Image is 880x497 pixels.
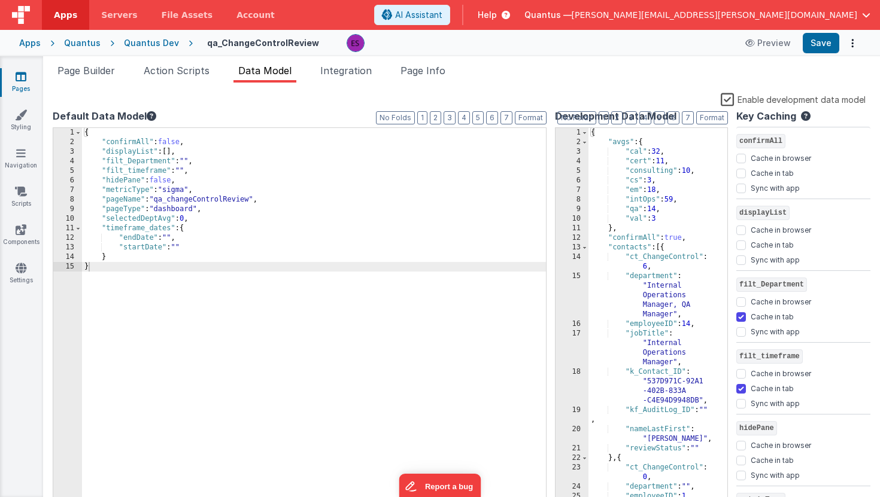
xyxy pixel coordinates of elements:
label: Cache in tab [751,382,794,394]
button: 1 [417,111,427,124]
div: 15 [53,262,82,272]
label: Cache in browser [751,367,811,379]
span: Data Model [238,65,292,77]
button: 5 [654,111,665,124]
div: 9 [53,205,82,214]
div: 5 [53,166,82,176]
div: 13 [53,243,82,252]
button: Save [803,33,839,53]
span: displayList [736,206,790,220]
label: Cache in tab [751,453,794,465]
div: 24 [556,482,588,492]
span: File Assets [162,9,213,21]
label: Cache in tab [751,238,794,250]
button: 6 [667,111,679,124]
label: Cache in browser [751,438,811,450]
div: 16 [556,319,588,329]
button: 7 [500,111,512,124]
button: 2 [611,111,623,124]
div: 4 [53,157,82,166]
button: Default Data Model [53,109,156,123]
label: Sync with app [751,325,800,337]
label: Sync with app [751,253,800,265]
div: 14 [556,252,588,272]
div: 8 [556,195,588,205]
span: filt_Department [736,278,807,292]
div: 9 [556,205,588,214]
label: Cache in browser [751,295,811,307]
div: 1 [556,128,588,138]
button: 4 [458,111,470,124]
span: hidePane [736,421,777,435]
span: Help [478,9,497,21]
div: 22 [556,453,588,463]
img: 2445f8d87038429357ee99e9bdfcd63a [347,35,364,51]
label: Sync with app [751,397,800,408]
div: 12 [556,233,588,243]
div: 21 [556,444,588,453]
div: 11 [556,224,588,233]
span: filt_timeframe [736,349,803,364]
span: [PERSON_NAME][EMAIL_ADDRESS][PERSON_NAME][DOMAIN_NAME] [572,9,857,21]
label: Cache in tab [751,166,794,178]
button: 3 [444,111,456,124]
h4: Key Caching [736,111,796,122]
div: 3 [556,147,588,157]
div: 3 [53,147,82,157]
div: 13 [556,243,588,252]
button: Format [696,111,728,124]
div: 20 [556,425,588,444]
span: confirmAll [736,134,785,148]
div: 10 [53,214,82,224]
label: Cache in browser [751,223,811,235]
div: 6 [556,176,588,185]
div: 5 [556,166,588,176]
div: Quantus [64,37,101,49]
span: Action Scripts [144,65,210,77]
button: 6 [486,111,498,124]
button: 7 [682,111,694,124]
span: Integration [320,65,372,77]
div: 14 [53,252,82,262]
label: Enable development data model [721,92,866,106]
button: 5 [472,111,484,124]
span: Quantus — [524,9,572,21]
span: Development Data Model [555,109,676,123]
button: 2 [430,111,441,124]
div: 6 [53,176,82,185]
button: 1 [599,111,609,124]
button: Options [844,35,861,51]
h4: qa_ChangeControlReview [207,38,319,47]
button: AI Assistant [374,5,450,25]
div: 2 [53,138,82,147]
div: 10 [556,214,588,224]
span: Page Info [400,65,445,77]
div: 12 [53,233,82,243]
button: No Folds [376,111,415,124]
div: 19 [556,405,588,425]
button: Format [515,111,547,124]
span: Apps [54,9,77,21]
div: 7 [53,185,82,195]
button: Preview [738,33,798,53]
button: Quantus — [PERSON_NAME][EMAIL_ADDRESS][PERSON_NAME][DOMAIN_NAME] [524,9,870,21]
div: 15 [556,272,588,319]
div: 17 [556,329,588,367]
button: 4 [639,111,651,124]
div: Quantus Dev [124,37,179,49]
div: 4 [556,157,588,166]
span: Servers [101,9,137,21]
div: 11 [53,224,82,233]
div: 2 [556,138,588,147]
label: Cache in tab [751,310,794,322]
button: No Folds [557,111,596,124]
div: Apps [19,37,41,49]
label: Sync with app [751,468,800,480]
button: 3 [625,111,637,124]
div: 7 [556,185,588,195]
label: Cache in browser [751,151,811,163]
div: 23 [556,463,588,482]
div: 18 [556,367,588,405]
label: Sync with app [751,181,800,193]
div: 8 [53,195,82,205]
